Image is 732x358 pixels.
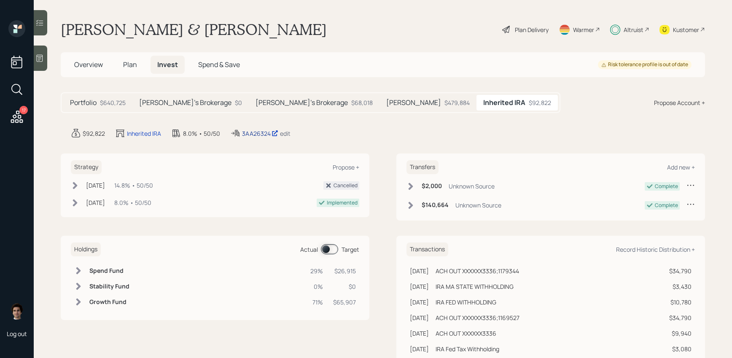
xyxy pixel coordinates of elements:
div: Warmer [573,25,594,34]
h6: $140,664 [422,202,449,209]
div: Actual [300,245,318,254]
div: [DATE] [86,181,105,190]
h6: $2,000 [422,183,442,190]
div: Unknown Source [455,201,501,210]
div: IRA MA STATE WITHHOLDING [436,282,514,291]
div: IRA FED WITHHOLDING [436,298,496,307]
div: $640,725 [100,98,126,107]
div: [DATE] [86,198,105,207]
div: [DATE] [410,329,429,338]
div: 71% [310,298,323,307]
img: harrison-schaefer-headshot-2.png [8,303,25,320]
span: Plan [123,60,137,69]
div: ACH OUT XXXXXX3336 [436,329,496,338]
h5: Portfolio [70,99,97,107]
div: $479,884 [444,98,470,107]
h5: [PERSON_NAME]'s Brokerage [256,99,348,107]
div: $0 [235,98,242,107]
div: 0% [310,282,323,291]
h6: Transfers [406,160,439,174]
div: Propose Account + [654,98,705,107]
div: $26,915 [333,266,356,275]
div: Risk tolerance profile is out of date [601,61,688,68]
h6: Holdings [71,242,101,256]
div: Log out [7,330,27,338]
div: ACH OUT XXXXXX3336;1179344 [436,266,519,275]
div: $92,822 [83,129,105,138]
div: Target [342,245,359,254]
div: Record Historic Distribution + [616,245,695,253]
span: Overview [74,60,103,69]
div: IRA Fed Tax Withholding [436,345,499,353]
div: $92,822 [529,98,551,107]
div: [DATE] [410,298,429,307]
div: [DATE] [410,282,429,291]
h6: Stability Fund [89,283,129,290]
span: Spend & Save [198,60,240,69]
div: 8.0% • 50/50 [114,198,151,207]
div: Plan Delivery [515,25,549,34]
div: [DATE] [410,345,429,353]
div: 8.0% • 50/50 [183,129,220,138]
div: 17 [19,106,28,114]
h5: [PERSON_NAME]'s Brokerage [139,99,231,107]
h6: Strategy [71,160,102,174]
div: 3AA26324 [242,129,278,138]
div: Kustomer [673,25,699,34]
h5: [PERSON_NAME] [386,99,441,107]
div: $34,790 [669,266,692,275]
div: $0 [333,282,356,291]
div: edit [280,129,291,137]
div: 29% [310,266,323,275]
div: ACH OUT XXXXXX3336;1169527 [436,313,519,322]
div: $9,940 [669,329,692,338]
div: Inherited IRA [127,129,161,138]
div: Add new + [667,163,695,171]
span: Invest [157,60,178,69]
h6: Transactions [406,242,448,256]
div: $3,080 [669,345,692,353]
div: $34,790 [669,313,692,322]
div: Altruist [624,25,643,34]
h5: Inherited IRA [483,99,525,107]
div: Implemented [327,199,358,207]
h6: Spend Fund [89,267,129,275]
div: $65,907 [333,298,356,307]
div: Complete [655,202,678,209]
div: [DATE] [410,313,429,322]
h6: Growth Fund [89,299,129,306]
div: 14.8% • 50/50 [114,181,153,190]
div: $3,430 [669,282,692,291]
div: $68,018 [351,98,373,107]
div: Complete [655,183,678,190]
div: Unknown Source [449,182,495,191]
div: Propose + [333,163,359,171]
div: $10,780 [669,298,692,307]
div: Cancelled [334,182,358,189]
div: [DATE] [410,266,429,275]
h1: [PERSON_NAME] & [PERSON_NAME] [61,20,327,39]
